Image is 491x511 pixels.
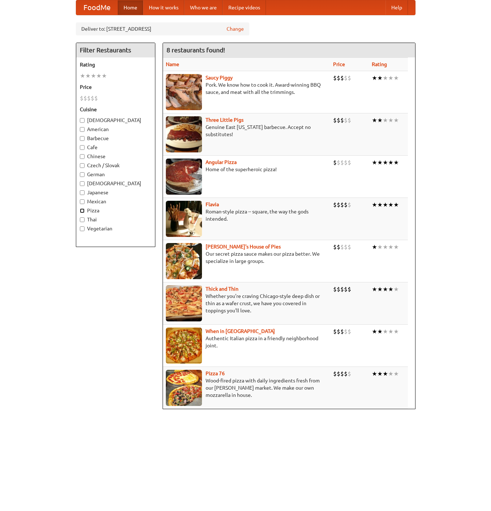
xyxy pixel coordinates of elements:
[118,0,143,15] a: Home
[372,201,377,209] li: ★
[83,94,87,102] li: $
[91,94,94,102] li: $
[91,72,96,80] li: ★
[344,328,348,335] li: $
[80,172,85,177] input: German
[166,293,328,314] p: Whether you're craving Chicago-style deep dish or thin as a wafer crust, we have you covered in t...
[206,328,275,334] b: When in [GEOGRAPHIC_DATA]
[340,201,344,209] li: $
[337,159,340,166] li: $
[333,74,337,82] li: $
[80,117,151,124] label: [DEMOGRAPHIC_DATA]
[393,243,399,251] li: ★
[388,116,393,124] li: ★
[206,244,281,250] a: [PERSON_NAME]'s House of Pies
[80,144,151,151] label: Cafe
[348,159,351,166] li: $
[337,243,340,251] li: $
[333,159,337,166] li: $
[166,166,328,173] p: Home of the superheroic pizza!
[96,72,102,80] li: ★
[337,328,340,335] li: $
[383,243,388,251] li: ★
[393,285,399,293] li: ★
[372,61,387,67] a: Rating
[80,127,85,132] input: American
[383,116,388,124] li: ★
[377,328,383,335] li: ★
[388,328,393,335] li: ★
[383,201,388,209] li: ★
[383,370,388,378] li: ★
[340,243,344,251] li: $
[383,328,388,335] li: ★
[206,202,219,207] b: Flavia
[166,61,179,67] a: Name
[333,201,337,209] li: $
[344,116,348,124] li: $
[206,286,238,292] a: Thick and Thin
[80,199,85,204] input: Mexican
[80,180,151,187] label: [DEMOGRAPHIC_DATA]
[348,370,351,378] li: $
[348,243,351,251] li: $
[166,285,202,321] img: thick.jpg
[80,126,151,133] label: American
[76,43,155,57] h4: Filter Restaurants
[102,72,107,80] li: ★
[344,74,348,82] li: $
[166,250,328,265] p: Our secret pizza sauce makes our pizza better. We specialize in large groups.
[377,159,383,166] li: ★
[80,94,83,102] li: $
[372,370,377,378] li: ★
[80,207,151,214] label: Pizza
[87,94,91,102] li: $
[143,0,184,15] a: How it works
[166,81,328,96] p: Pork. We know how to cook it. Award-winning BBQ sauce, and meat with all the trimmings.
[80,106,151,113] h5: Cuisine
[333,370,337,378] li: $
[388,285,393,293] li: ★
[80,181,85,186] input: [DEMOGRAPHIC_DATA]
[80,198,151,205] label: Mexican
[76,0,118,15] a: FoodMe
[393,328,399,335] li: ★
[344,159,348,166] li: $
[372,74,377,82] li: ★
[206,159,237,165] a: Angular Pizza
[372,328,377,335] li: ★
[166,377,328,399] p: Wood-fired pizza with daily ingredients fresh from our [PERSON_NAME] market. We make our own mozz...
[337,74,340,82] li: $
[348,74,351,82] li: $
[348,285,351,293] li: $
[80,225,151,232] label: Vegetarian
[393,201,399,209] li: ★
[337,370,340,378] li: $
[348,328,351,335] li: $
[337,285,340,293] li: $
[167,47,225,53] ng-pluralize: 8 restaurants found!
[80,136,85,141] input: Barbecue
[206,371,225,376] a: Pizza 76
[348,201,351,209] li: $
[80,72,85,80] li: ★
[337,116,340,124] li: $
[166,201,202,237] img: flavia.jpg
[377,243,383,251] li: ★
[166,370,202,406] img: pizza76.jpg
[377,74,383,82] li: ★
[344,285,348,293] li: $
[372,159,377,166] li: ★
[340,328,344,335] li: $
[377,201,383,209] li: ★
[80,189,151,196] label: Japanese
[80,226,85,231] input: Vegetarian
[377,285,383,293] li: ★
[377,370,383,378] li: ★
[333,243,337,251] li: $
[333,328,337,335] li: $
[340,285,344,293] li: $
